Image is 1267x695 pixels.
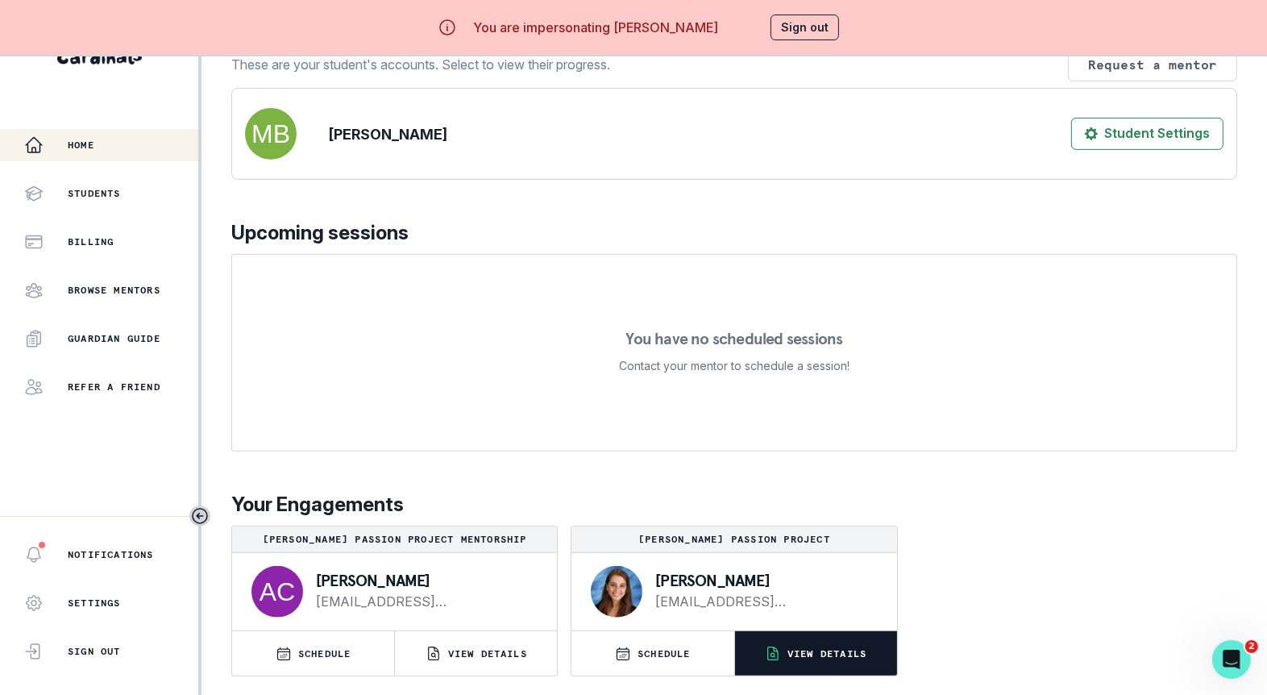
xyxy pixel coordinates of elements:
[68,332,160,345] p: Guardian Guide
[316,572,531,589] p: [PERSON_NAME]
[473,18,718,37] p: You are impersonating [PERSON_NAME]
[1071,118,1223,150] button: Student Settings
[771,15,839,40] button: Sign out
[578,533,890,546] p: [PERSON_NAME] Passion Project
[68,187,121,200] p: Students
[68,139,94,152] p: Home
[1212,640,1251,679] iframe: Intercom live chat
[329,123,447,145] p: [PERSON_NAME]
[655,592,870,611] a: [EMAIL_ADDRESS][DOMAIN_NAME]
[625,331,842,347] p: You have no scheduled sessions
[448,647,527,660] p: VIEW DETAILS
[395,631,557,676] button: VIEW DETAILS
[251,566,303,618] img: svg
[68,548,154,561] p: Notifications
[231,490,1237,519] p: Your Engagements
[189,506,210,526] button: Toggle sidebar
[68,597,121,610] p: Settings
[68,284,160,297] p: Browse Mentors
[231,218,1237,248] p: Upcoming sessions
[1068,48,1237,81] button: Request a mentor
[787,647,866,660] p: VIEW DETAILS
[68,645,121,658] p: Sign Out
[245,108,297,160] img: svg
[655,572,870,589] p: [PERSON_NAME]
[1245,640,1258,653] span: 2
[298,647,351,660] p: SCHEDULE
[68,381,160,393] p: Refer a friend
[735,631,897,676] button: VIEW DETAILS
[68,235,114,248] p: Billing
[638,647,691,660] p: SCHEDULE
[231,55,610,74] p: These are your student's accounts. Select to view their progress.
[571,631,733,676] button: SCHEDULE
[232,631,394,676] button: SCHEDULE
[316,592,531,611] a: [EMAIL_ADDRESS][DOMAIN_NAME]
[619,356,850,376] p: Contact your mentor to schedule a session!
[239,533,550,546] p: [PERSON_NAME] Passion Project Mentorship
